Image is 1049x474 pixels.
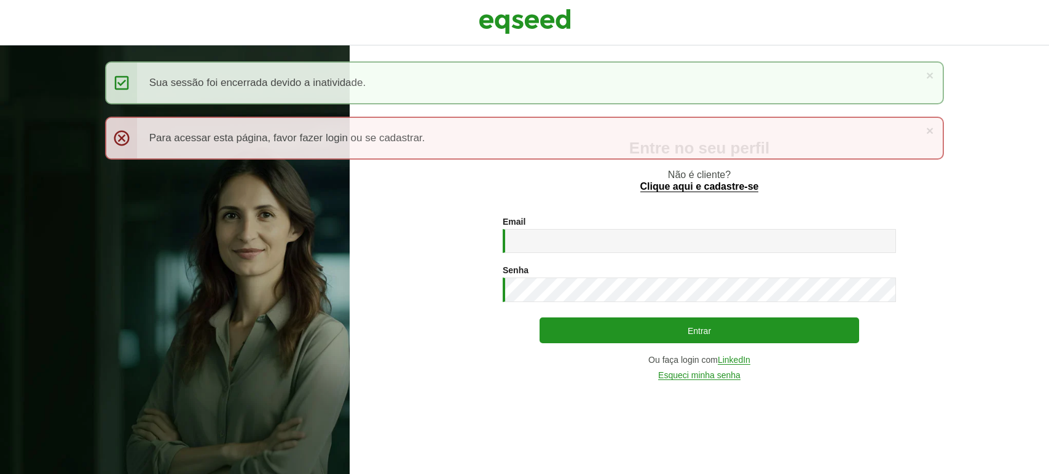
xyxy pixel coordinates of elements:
[658,371,741,380] a: Esqueci minha senha
[640,182,759,192] a: Clique aqui e cadastre-se
[718,355,750,365] a: LinkedIn
[374,169,1024,192] p: Não é cliente?
[503,266,528,274] label: Senha
[479,6,571,37] img: EqSeed Logo
[540,317,859,343] button: Entrar
[926,124,933,137] a: ×
[926,69,933,82] a: ×
[503,355,896,365] div: Ou faça login com
[503,217,525,226] label: Email
[105,117,945,160] div: Para acessar esta página, favor fazer login ou se cadastrar.
[105,61,945,104] div: Sua sessão foi encerrada devido a inatividade.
